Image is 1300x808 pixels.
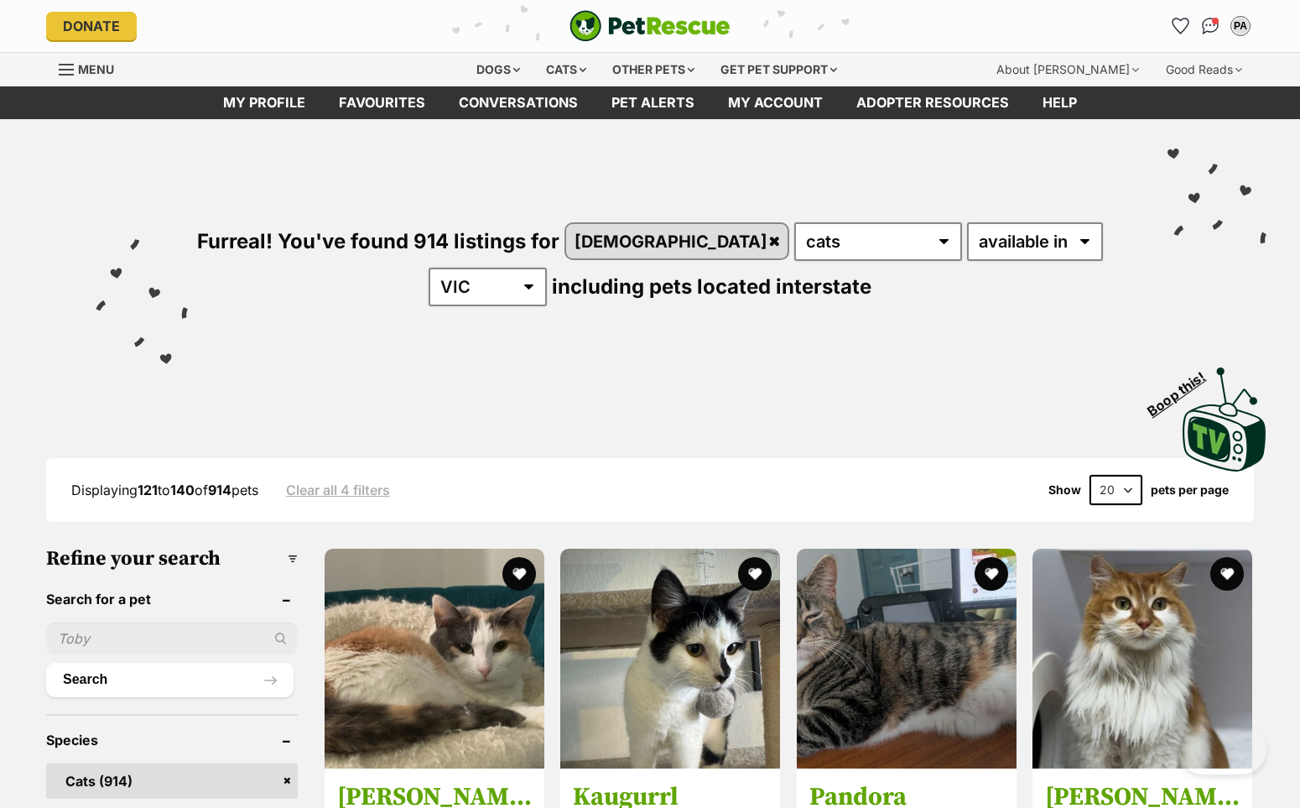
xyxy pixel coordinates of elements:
[1197,13,1224,39] a: Conversations
[46,764,298,799] a: Cats (914)
[1151,483,1229,497] label: pets per page
[711,86,840,119] a: My account
[46,12,137,40] a: Donate
[1232,18,1249,34] div: PA
[46,592,298,607] header: Search for a pet
[71,482,258,498] span: Displaying to of pets
[1026,86,1094,119] a: Help
[1210,557,1244,591] button: favourite
[709,53,849,86] div: Get pet support
[46,623,298,654] input: Toby
[534,53,598,86] div: Cats
[840,86,1026,119] a: Adopter resources
[206,86,322,119] a: My profile
[1183,352,1266,475] a: Boop this!
[560,549,780,769] img: Kaugurrl - Domestic Short Hair (DSH) Cat
[552,274,871,299] span: including pets located interstate
[1145,358,1222,419] span: Boop this!
[985,53,1151,86] div: About [PERSON_NAME]
[1178,724,1266,774] iframe: Help Scout Beacon - Open
[1032,549,1252,769] img: Yasmin - Domestic Longhair Cat
[502,557,536,591] button: favourite
[1048,483,1081,497] span: Show
[78,62,114,76] span: Menu
[59,53,126,83] a: Menu
[739,557,772,591] button: favourite
[1227,13,1254,39] button: My account
[1167,13,1193,39] a: Favourites
[442,86,595,119] a: conversations
[46,732,298,748] header: Species
[208,482,231,498] strong: 914
[170,482,195,498] strong: 140
[322,86,442,119] a: Favourites
[1154,53,1254,86] div: Good Reads
[1183,368,1266,472] img: PetRescue TV logo
[286,482,390,498] a: Clear all 4 filters
[465,53,532,86] div: Dogs
[138,482,158,498] strong: 121
[569,10,731,42] a: PetRescue
[197,229,559,253] span: Furreal! You've found 914 listings for
[569,10,731,42] img: logo-cat-932fe2b9b8326f06289b0f2fb663e598f794de774fb13d1741a6617ecf9a85b4.svg
[601,53,706,86] div: Other pets
[1167,13,1254,39] ul: Account quick links
[46,663,294,696] button: Search
[1202,18,1219,34] img: chat-41dd97257d64d25036548639549fe6c8038ab92f7586957e7f3b1b290dea8141.svg
[975,557,1008,591] button: favourite
[595,86,711,119] a: Pet alerts
[797,549,1017,769] img: Pandora - Domestic Short Hair (DSH) Cat
[325,549,544,769] img: Angelina - Domestic Short Hair (DSH) Cat
[46,547,298,571] h3: Refine your search
[566,224,788,258] a: [DEMOGRAPHIC_DATA]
